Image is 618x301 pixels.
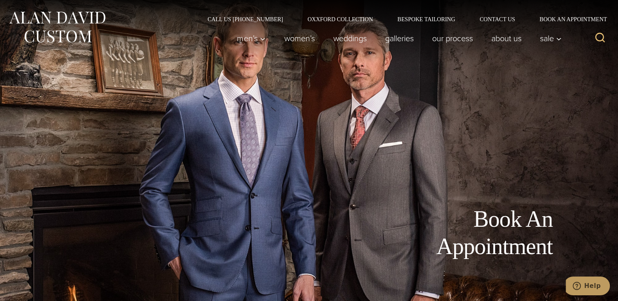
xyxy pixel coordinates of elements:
[8,9,106,45] img: Alan David Custom
[527,16,610,22] a: Book an Appointment
[590,29,610,48] button: View Search Form
[324,30,376,46] a: weddings
[566,277,610,297] iframe: Opens a widget where you can chat to one of our agents
[195,16,295,22] a: Call Us [PHONE_NUMBER]
[228,30,566,46] nav: Primary Navigation
[531,30,566,46] button: Child menu of Sale
[385,16,467,22] a: Bespoke Tailoring
[369,206,553,260] h1: Book An Appointment
[423,30,482,46] a: Our Process
[467,16,527,22] a: Contact Us
[228,30,275,46] button: Child menu of Men’s
[295,16,385,22] a: Oxxford Collection
[482,30,531,46] a: About Us
[376,30,423,46] a: Galleries
[195,16,610,22] nav: Secondary Navigation
[275,30,324,46] a: Women’s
